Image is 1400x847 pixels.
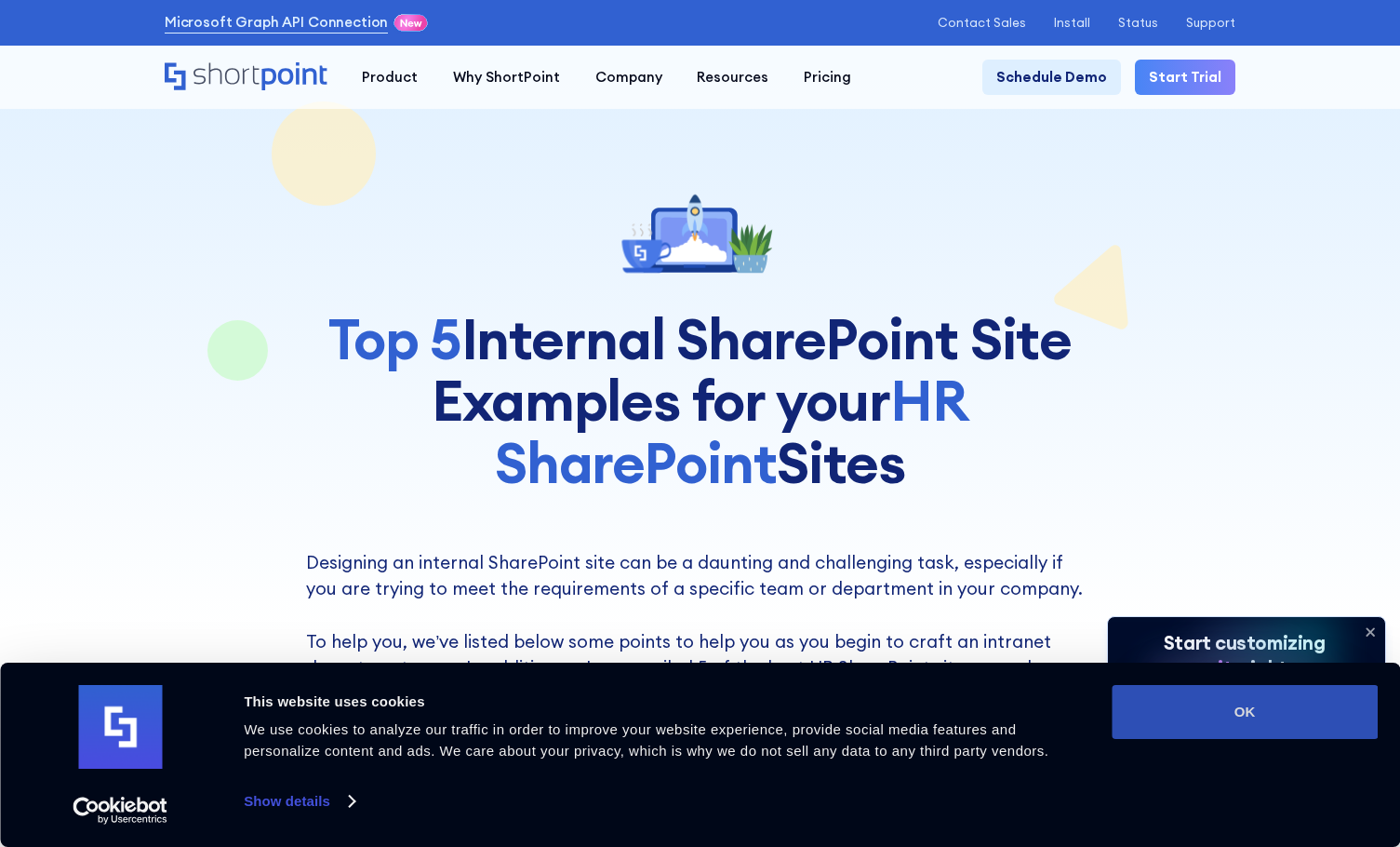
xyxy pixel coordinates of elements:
div: Why ShortPoint [453,67,560,88]
div: Pricing [804,67,851,88]
h1: Internal SharePoint Site Examples for your Sites [306,308,1094,493]
div: Resources [697,67,768,88]
div: This website uses cookies [244,691,1090,713]
a: Why ShortPoint [435,60,578,95]
a: Install [1054,16,1090,30]
a: Product [345,60,436,95]
span: HR SharePoint [495,365,968,497]
a: Pricing [786,60,869,95]
a: Support [1186,16,1235,30]
a: Resources [679,60,786,95]
a: Contact Sales [938,16,1026,30]
p: Designing an internal SharePoint site can be a daunting and challenging task, especially if you a... [306,549,1094,760]
span: We use cookies to analyze our traffic in order to improve your website experience, provide social... [244,721,1048,759]
button: OK [1112,685,1378,739]
a: Show details [244,787,353,815]
a: Schedule Demo [982,60,1121,95]
a: Home [165,62,327,92]
span: Top 5 [328,303,461,374]
a: Status [1118,16,1158,30]
a: Microsoft Graph API Connection [165,12,389,34]
div: Product [362,67,418,88]
img: logo [78,685,162,769]
a: Start Trial [1135,60,1235,95]
a: Company [578,60,680,95]
div: Company [595,67,662,88]
a: Usercentrics Cookiebot - opens in a new window [39,797,202,825]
